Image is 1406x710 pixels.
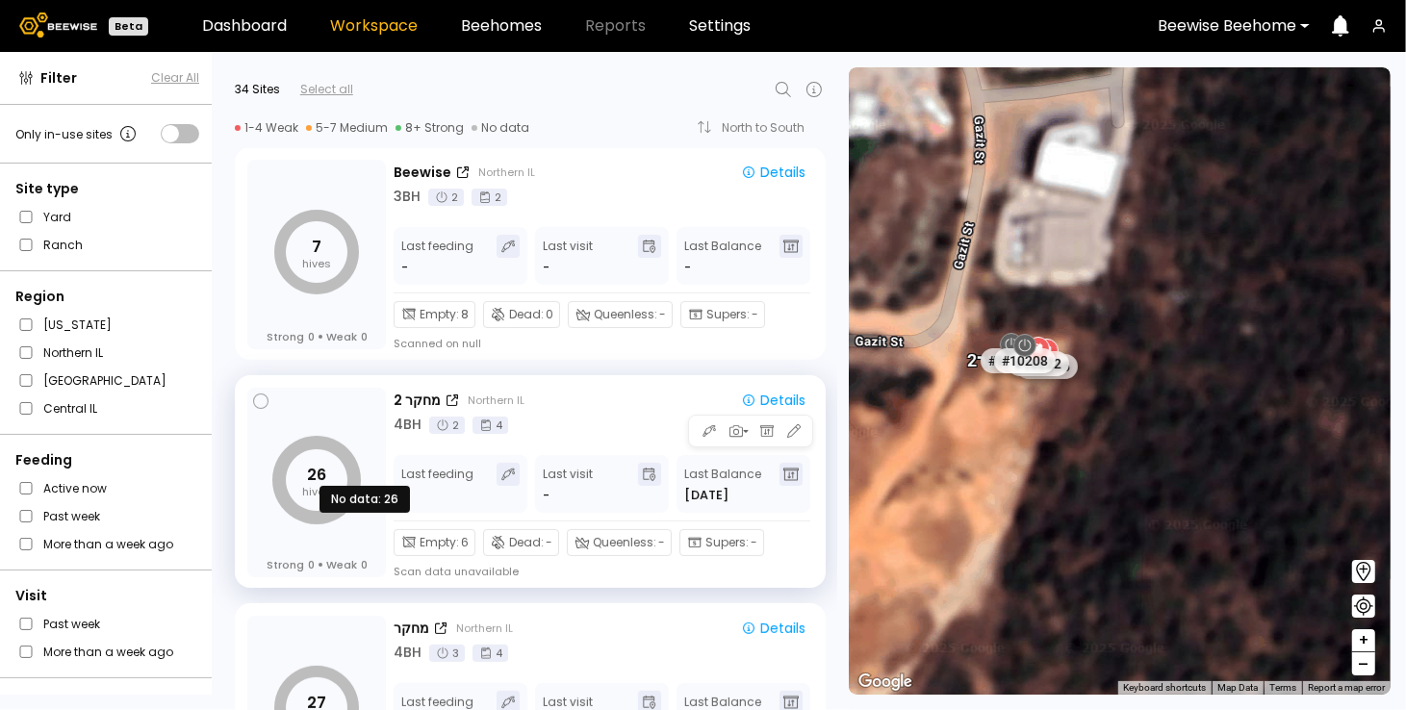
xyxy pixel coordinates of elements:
[235,120,298,136] div: 1-4 Weak
[401,235,473,277] div: Last feeding
[585,18,646,34] span: Reports
[394,564,519,579] div: Scan data unavailable
[981,348,1042,373] div: # 10246
[394,336,481,351] div: Scanned on null
[308,330,315,343] span: 0
[461,18,542,34] a: Beehomes
[1015,354,1077,379] div: # 10186
[43,534,173,554] label: More than a week ago
[1352,652,1375,675] button: –
[394,187,421,207] div: 3 BH
[396,120,464,136] div: 8+ Strong
[428,189,464,206] div: 2
[1008,351,1069,376] div: # 10222
[705,534,749,551] span: Supers :
[659,306,666,323] span: -
[43,342,103,363] label: Northern IL
[235,81,280,98] div: 34 Sites
[267,330,368,343] div: Strong Weak
[307,464,326,486] tspan: 26
[546,306,553,323] span: 0
[461,534,469,551] span: 6
[401,258,410,277] div: -
[706,306,750,323] span: Supers :
[689,18,751,34] a: Settings
[1217,681,1258,695] button: Map Data
[361,558,368,571] span: 0
[722,122,818,134] div: North to South
[658,534,665,551] span: -
[546,534,552,551] span: -
[1269,682,1296,693] a: Terms (opens in new tab)
[478,165,535,180] div: Northern IL
[401,486,410,505] div: -
[967,330,1022,370] div: מחקר 2
[15,586,199,606] div: Visit
[15,179,199,199] div: Site type
[993,348,1055,373] div: # 10208
[394,391,441,411] div: מחקר 2
[15,122,140,145] div: Only in-use sites
[473,645,508,662] div: 4
[420,534,459,551] span: Empty :
[43,207,71,227] label: Yard
[472,120,529,136] div: No data
[43,398,97,418] label: Central IL
[1358,628,1369,652] span: +
[509,534,544,551] span: Dead :
[15,287,199,307] div: Region
[202,18,287,34] a: Dashboard
[1123,681,1206,695] button: Keyboard shortcuts
[543,463,593,505] div: Last visit
[741,621,805,635] div: Details
[751,534,757,551] span: -
[752,306,758,323] span: -
[733,616,813,641] button: Details
[43,315,112,335] label: [US_STATE]
[151,69,199,87] button: Clear All
[19,13,97,38] img: Beewise logo
[43,506,100,526] label: Past week
[267,558,368,571] div: Strong Weak
[594,306,657,323] span: Queenless :
[330,18,418,34] a: Workspace
[43,614,100,634] label: Past week
[300,81,353,98] div: Select all
[40,68,77,89] span: Filter
[394,415,422,435] div: 4 BH
[43,642,173,662] label: More than a week ago
[468,393,524,408] div: Northern IL
[43,370,166,391] label: [GEOGRAPHIC_DATA]
[302,256,331,271] tspan: hives
[456,621,513,636] div: Northern IL
[543,486,550,505] div: -
[312,236,321,258] tspan: 7
[306,120,388,136] div: 5-7 Medium
[394,643,422,663] div: 4 BH
[420,306,459,323] span: Empty :
[684,258,691,277] span: -
[1352,629,1375,652] button: +
[684,486,729,505] span: [DATE]
[401,463,473,505] div: Last feeding
[361,330,368,343] span: 0
[733,160,813,185] button: Details
[302,484,331,499] tspan: hives
[854,670,917,695] img: Google
[394,619,429,639] div: מחקר
[733,388,813,413] button: Details
[15,450,199,470] div: Feeding
[473,417,508,434] div: 4
[1359,652,1369,676] span: –
[109,17,148,36] div: Beta
[461,306,469,323] span: 8
[684,463,761,505] div: Last Balance
[394,163,451,183] div: Beewise
[429,417,465,434] div: 2
[741,165,805,179] div: Details
[308,558,315,571] span: 0
[684,235,761,277] div: Last Balance
[429,645,465,662] div: 3
[543,235,593,277] div: Last visit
